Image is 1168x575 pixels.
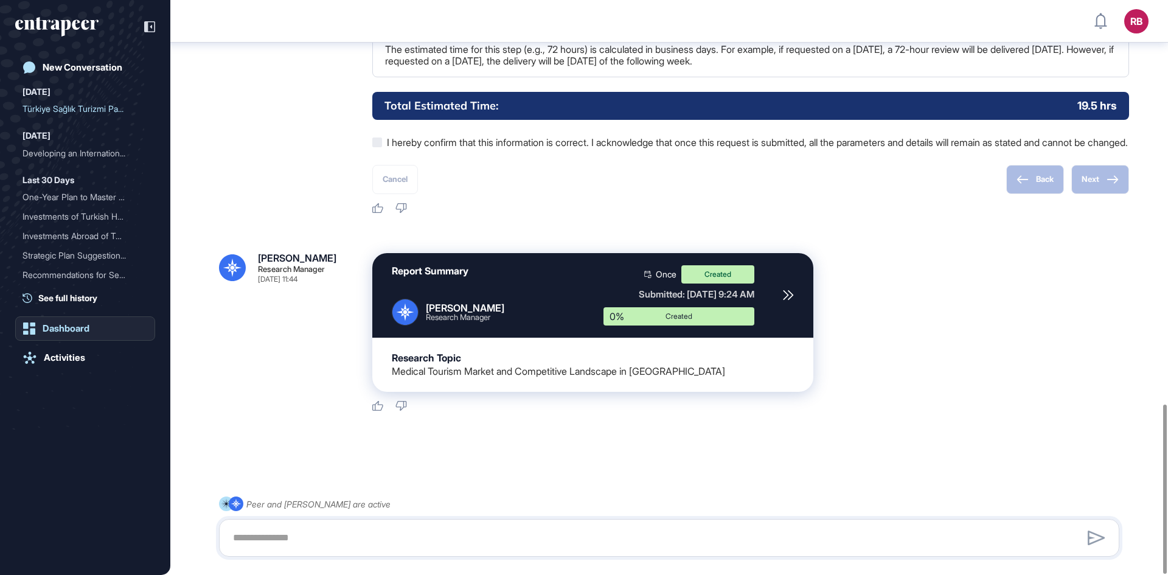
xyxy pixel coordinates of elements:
div: Last 30 Days [23,173,74,187]
div: Investments of Turkish Healthcare Groups Abroad and Their Target Countries [23,207,148,226]
div: Investments of Turkish He... [23,207,138,226]
div: New Conversation [43,62,122,73]
div: Developing an International Expansion Strategy for MedicalPoint in Health Tourism [23,144,148,163]
span: Once [656,270,676,279]
div: Activities [44,352,85,363]
div: Report Summary [392,265,468,277]
div: Strategic Plan Suggestions for Company: Vision, Mission, Values, and KPI Metrics [23,246,148,265]
div: Created [681,265,754,284]
a: New Conversation [15,55,155,80]
div: One-Year Plan to Master Edge AI for a Team of Developers [23,187,148,207]
div: One-Year Plan to Master E... [23,187,138,207]
div: [PERSON_NAME] [258,253,336,263]
a: Activities [15,346,155,370]
div: Research Topic [392,352,461,364]
div: Medical Tourism Market and Competitive Landscape in [GEOGRAPHIC_DATA] [392,366,725,377]
div: [DATE] [23,128,50,143]
p: 19.5 hrs [1077,98,1117,113]
div: Investments Abroad of Turkish Healthcare Groups and Their Target Countries [23,226,148,246]
a: Dashboard [15,316,155,341]
div: 0% [603,307,641,326]
div: Türkiye Sağlık Turizmi Pazar Analizi: Hedef Ülkeler, Talep Artışı ve Rekabetçi Pozisyon [23,99,148,119]
div: [PERSON_NAME] [426,302,504,314]
button: RB [1124,9,1149,33]
div: [DATE] 11:44 [258,276,297,283]
div: Research Manager [258,265,325,273]
div: Investments Abroad of Tur... [23,226,138,246]
a: See full history [23,291,155,304]
label: I hereby confirm that this information is correct. I acknowledge that once this request is submit... [372,134,1129,150]
div: entrapeer-logo [15,17,99,37]
div: Türkiye Sağlık Turizmi Pa... [23,99,138,119]
div: [DATE] [23,85,50,99]
span: See full history [38,291,97,304]
p: Tick this box to enable the 'Human Review' stage. This step improves the report with enhanced vis... [385,21,1116,67]
h6: Total Estimated Time: [384,98,498,113]
div: Recommendations for Secto... [23,265,138,285]
div: Created [613,313,745,320]
div: Research Manager [426,313,504,321]
div: Developing an Internation... [23,144,138,163]
div: Dashboard [43,323,89,334]
div: Strategic Plan Suggestion... [23,246,138,265]
div: Submitted: [DATE] 9:24 AM [603,288,754,300]
div: Recommendations for Sector Analysis Tracking [23,265,148,285]
div: Peer and [PERSON_NAME] are active [246,497,391,512]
